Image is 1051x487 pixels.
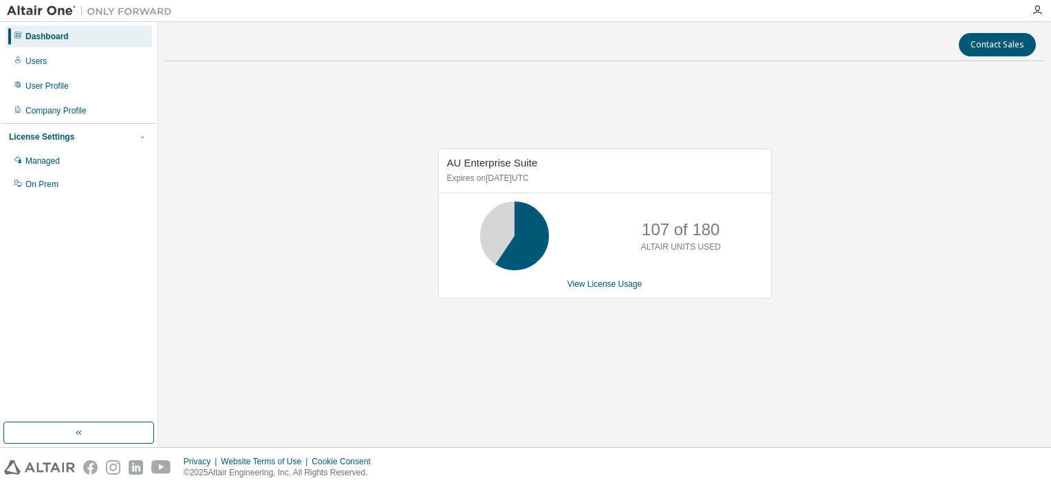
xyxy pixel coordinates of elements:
div: On Prem [25,179,58,190]
div: User Profile [25,80,69,91]
p: 107 of 180 [642,218,719,241]
p: Expires on [DATE] UTC [447,173,759,184]
span: AU Enterprise Suite [447,157,538,169]
img: youtube.svg [151,460,171,475]
div: License Settings [9,131,74,142]
button: Contact Sales [959,33,1036,56]
img: instagram.svg [106,460,120,475]
img: linkedin.svg [129,460,143,475]
div: Company Profile [25,105,87,116]
div: Managed [25,155,60,166]
p: ALTAIR UNITS USED [641,241,721,253]
img: Altair One [7,4,179,18]
div: Privacy [184,456,221,467]
img: altair_logo.svg [4,460,75,475]
a: View License Usage [567,279,642,289]
div: Website Terms of Use [221,456,312,467]
div: Dashboard [25,31,69,42]
img: facebook.svg [83,460,98,475]
div: Cookie Consent [312,456,378,467]
div: Users [25,56,47,67]
p: © 2025 Altair Engineering, Inc. All Rights Reserved. [184,467,379,479]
